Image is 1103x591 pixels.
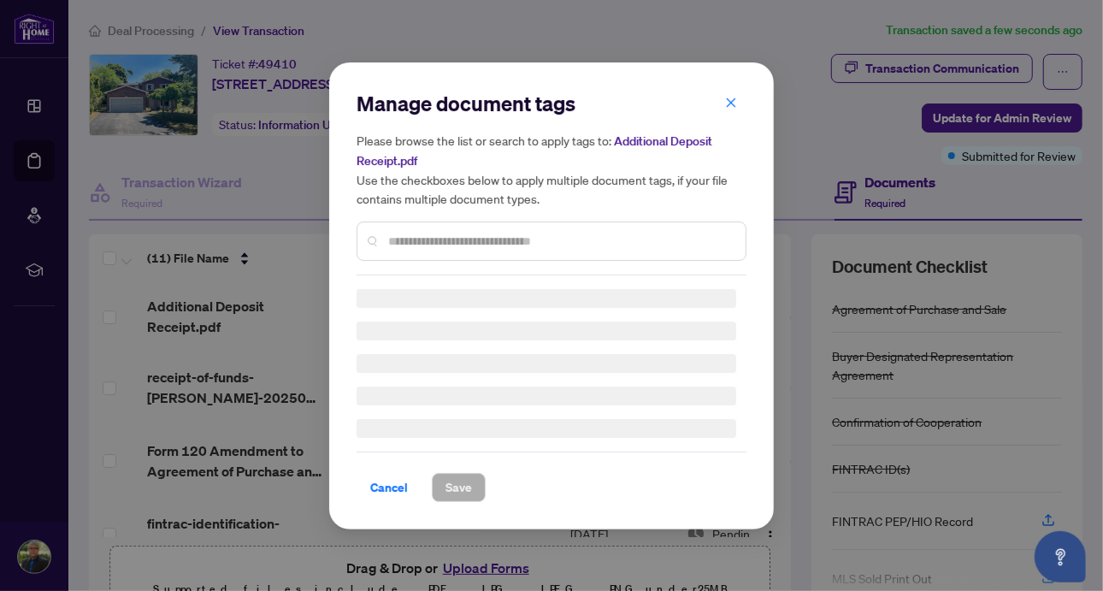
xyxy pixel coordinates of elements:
[725,96,737,108] span: close
[357,131,746,208] h5: Please browse the list or search to apply tags to: Use the checkboxes below to apply multiple doc...
[357,133,712,168] span: Additional Deposit Receipt.pdf
[370,474,408,501] span: Cancel
[357,473,422,502] button: Cancel
[1035,531,1086,582] button: Open asap
[357,90,746,117] h2: Manage document tags
[432,473,486,502] button: Save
